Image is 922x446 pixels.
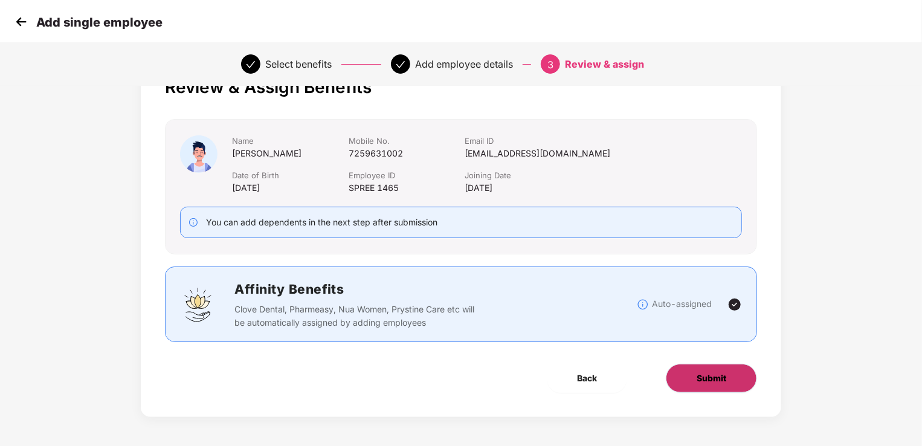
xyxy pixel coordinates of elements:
span: 3 [547,59,553,71]
div: [EMAIL_ADDRESS][DOMAIN_NAME] [465,147,621,160]
button: Submit [666,364,757,393]
span: Submit [697,372,726,385]
div: [PERSON_NAME] [232,147,349,160]
div: Add employee details [415,54,513,74]
img: svg+xml;base64,PHN2ZyB4bWxucz0iaHR0cDovL3d3dy53My5vcmcvMjAwMC9zdmciIHdpZHRoPSIzMCIgaGVpZ2h0PSIzMC... [12,13,30,31]
span: check [396,60,405,69]
div: Name [232,135,349,147]
div: [DATE] [232,181,349,195]
img: icon [180,135,218,173]
span: check [246,60,256,69]
p: Clove Dental, Pharmeasy, Nua Women, Prystine Care etc will be automatically assigned by adding em... [234,303,476,329]
p: Review & Assign Benefits [165,77,757,97]
div: [DATE] [465,181,621,195]
span: Back [577,372,597,385]
div: Email ID [465,135,621,147]
button: Back [547,364,627,393]
p: Add single employee [36,15,163,30]
img: svg+xml;base64,PHN2ZyBpZD0iQWZmaW5pdHlfQmVuZWZpdHMiIGRhdGEtbmFtZT0iQWZmaW5pdHkgQmVuZWZpdHMiIHhtbG... [180,286,216,323]
p: Auto-assigned [652,297,712,311]
img: svg+xml;base64,PHN2ZyBpZD0iVGljay0yNHgyNCIgeG1sbnM9Imh0dHA6Ly93d3cudzMub3JnLzIwMDAvc3ZnIiB3aWR0aD... [727,297,742,312]
span: info-circle [189,218,198,227]
div: Date of Birth [232,170,349,181]
div: Review & assign [565,54,644,74]
div: Employee ID [349,170,465,181]
div: Joining Date [465,170,621,181]
div: SPREE 1465 [349,181,465,195]
img: svg+xml;base64,PHN2ZyBpZD0iSW5mb18tXzMyeDMyIiBkYXRhLW5hbWU9IkluZm8gLSAzMngzMiIgeG1sbnM9Imh0dHA6Ly... [637,299,649,311]
div: Mobile No. [349,135,465,147]
div: 7259631002 [349,147,465,160]
span: You can add dependents in the next step after submission [206,217,437,227]
div: Select benefits [265,54,332,74]
h2: Affinity Benefits [234,279,637,299]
